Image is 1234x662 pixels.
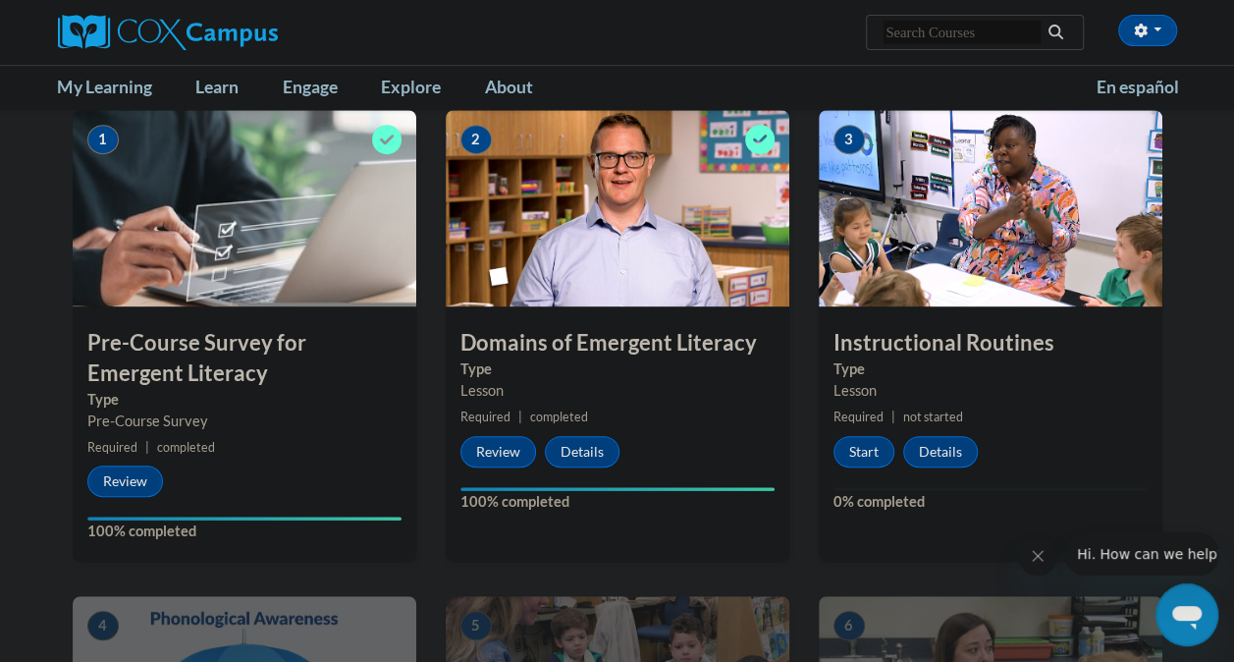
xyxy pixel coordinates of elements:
[58,15,411,50] a: Cox Campus
[43,65,1192,110] div: Main menu
[87,521,402,542] label: 100% completed
[485,76,552,99] span: About
[833,410,884,424] span: Required
[460,436,536,468] button: Review
[1118,15,1177,46] button: Account Settings
[73,110,416,306] img: Course Image
[460,125,492,154] span: 2
[446,328,789,359] h3: Domains of Emergent Literacy
[460,410,510,424] span: Required
[819,328,1162,359] h3: Instructional Routines
[833,380,1148,402] div: Lesson
[1041,21,1070,44] button: Search
[87,466,163,497] button: Review
[545,436,619,468] button: Details
[1018,536,1057,576] iframe: Close message
[73,328,416,389] h3: Pre-Course Survey for Emergent Literacy
[183,65,270,110] a: Learn
[460,491,775,513] label: 100% completed
[57,76,170,99] span: My Learning
[145,440,149,455] span: |
[368,65,472,110] a: Explore
[460,611,492,640] span: 5
[530,410,588,424] span: completed
[460,380,775,402] div: Lesson
[833,125,865,154] span: 3
[12,14,159,29] span: Hi. How can we help?
[1065,532,1218,576] iframe: Message from company
[833,611,865,640] span: 6
[1097,77,1179,97] span: En español
[903,436,978,468] button: Details
[460,359,775,380] label: Type
[58,15,278,50] img: Cox Campus
[472,65,564,110] a: About
[87,125,119,154] span: 1
[270,65,369,110] a: Engage
[833,436,894,468] button: Start
[833,491,1148,513] label: 0% completed
[45,65,184,110] a: My Learning
[1155,583,1218,646] iframe: Button to launch messaging window
[381,76,459,99] span: Explore
[87,611,119,640] span: 4
[157,440,215,455] span: completed
[87,517,402,521] div: Your progress
[460,487,775,491] div: Your progress
[87,440,137,455] span: Required
[891,410,895,424] span: |
[819,110,1162,306] img: Course Image
[903,410,963,424] span: not started
[518,410,522,424] span: |
[283,76,356,99] span: Engage
[833,359,1148,380] label: Type
[446,110,789,306] img: Course Image
[195,76,257,99] span: Learn
[87,389,402,411] label: Type
[87,411,402,432] div: Pre-Course Survey
[884,21,1041,44] input: Search Courses
[1084,67,1192,108] a: En español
